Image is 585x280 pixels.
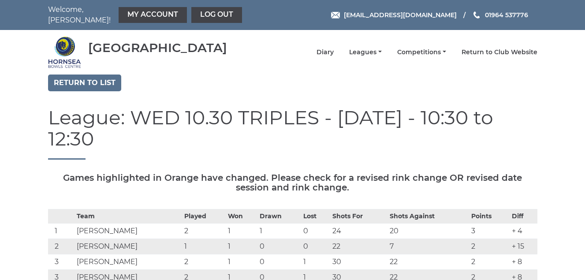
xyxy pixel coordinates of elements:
[469,254,510,269] td: 2
[397,48,446,56] a: Competitions
[349,48,382,56] a: Leagues
[301,223,330,239] td: 0
[330,209,388,223] th: Shots For
[182,223,226,239] td: 2
[388,254,469,269] td: 22
[330,254,388,269] td: 30
[330,223,388,239] td: 24
[301,209,330,223] th: Lost
[469,223,510,239] td: 3
[510,209,537,223] th: Diff
[469,209,510,223] th: Points
[301,239,330,254] td: 0
[331,12,340,19] img: Email
[182,209,226,223] th: Played
[119,7,187,23] a: My Account
[510,239,537,254] td: + 15
[48,239,75,254] td: 2
[257,209,301,223] th: Drawn
[472,10,528,20] a: Phone us 01964 537776
[226,223,257,239] td: 1
[257,239,301,254] td: 0
[75,254,182,269] td: [PERSON_NAME]
[469,239,510,254] td: 2
[191,7,242,23] a: Log out
[88,41,227,55] div: [GEOGRAPHIC_DATA]
[462,48,537,56] a: Return to Club Website
[301,254,330,269] td: 1
[75,209,182,223] th: Team
[48,107,537,160] h1: League: WED 10.30 TRIPLES - [DATE] - 10:30 to 12:30
[75,239,182,254] td: [PERSON_NAME]
[48,36,81,69] img: Hornsea Bowls Centre
[226,239,257,254] td: 1
[510,223,537,239] td: + 4
[344,11,457,19] span: [EMAIL_ADDRESS][DOMAIN_NAME]
[75,223,182,239] td: [PERSON_NAME]
[388,209,469,223] th: Shots Against
[48,4,244,26] nav: Welcome, [PERSON_NAME]!
[257,254,301,269] td: 0
[182,254,226,269] td: 2
[331,10,457,20] a: Email [EMAIL_ADDRESS][DOMAIN_NAME]
[226,254,257,269] td: 1
[473,11,480,19] img: Phone us
[48,254,75,269] td: 3
[182,239,226,254] td: 1
[388,239,469,254] td: 7
[257,223,301,239] td: 1
[388,223,469,239] td: 20
[330,239,388,254] td: 22
[48,173,537,192] h5: Games highlighted in Orange have changed. Please check for a revised rink change OR revised date ...
[485,11,528,19] span: 01964 537776
[510,254,537,269] td: + 8
[48,223,75,239] td: 1
[48,75,121,91] a: Return to list
[226,209,257,223] th: Won
[317,48,334,56] a: Diary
